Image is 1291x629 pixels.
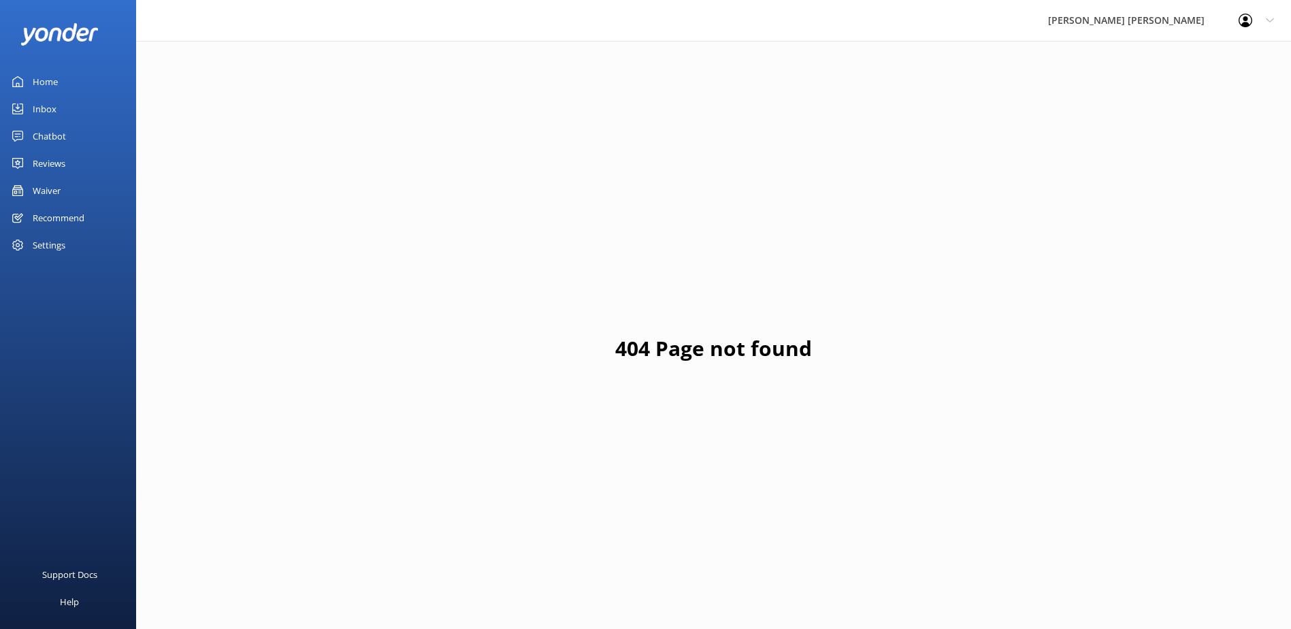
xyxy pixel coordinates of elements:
[33,123,66,150] div: Chatbot
[20,23,99,46] img: yonder-white-logo.png
[42,561,97,588] div: Support Docs
[60,588,79,615] div: Help
[33,150,65,177] div: Reviews
[33,177,61,204] div: Waiver
[615,332,812,365] h1: 404 Page not found
[33,95,56,123] div: Inbox
[33,204,84,231] div: Recommend
[33,231,65,259] div: Settings
[33,68,58,95] div: Home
